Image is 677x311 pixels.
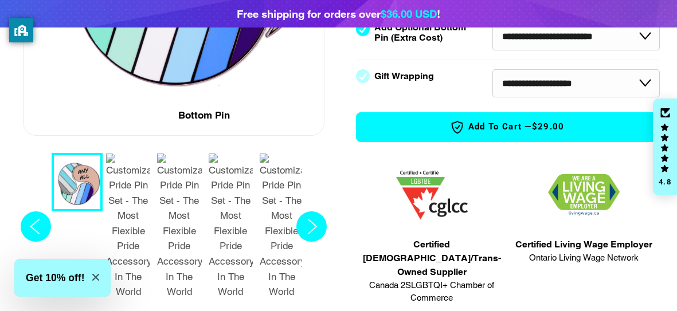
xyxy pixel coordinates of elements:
[293,153,330,305] button: Next slide
[356,112,660,142] button: Add to Cart —$29.00
[209,153,253,300] img: Customizable Pride Pin Set - The Most Flexible Pride Accessory In The World
[374,22,471,43] label: Add Optional Bottom Pin (Extra Cost)
[260,153,304,300] img: Customizable Pride Pin Set - The Most Flexible Pride Accessory In The World
[374,71,434,81] label: Gift Wrapping
[515,238,652,251] span: Certified Living Wage Employer
[374,120,643,135] span: Add to Cart —
[237,6,440,22] div: Free shipping for orders over !
[9,18,33,42] button: privacy banner
[396,171,468,219] img: 1705457225.png
[154,153,205,305] button: 3 / 7
[106,153,150,300] img: Customizable Pride Pin Set - The Most Flexible Pride Accessory In The World
[178,108,230,123] div: Bottom Pin
[17,153,54,305] button: Previous slide
[362,279,502,305] span: Canada 2SLGBTQI+ Chamber of Commerce
[256,153,307,305] button: 5 / 7
[362,238,502,279] span: Certified [DEMOGRAPHIC_DATA]/Trans-Owned Supplier
[157,153,201,300] img: Customizable Pride Pin Set - The Most Flexible Pride Accessory In The World
[548,174,620,216] img: 1706832627.png
[658,178,672,186] div: 4.8
[653,99,677,196] div: Click to open Judge.me floating reviews tab
[532,121,565,133] span: $29.00
[381,7,437,20] span: $36.00 USD
[515,251,652,265] span: Ontario Living Wage Network
[103,153,154,305] button: 2 / 7
[52,153,103,211] button: 1 / 7
[205,153,256,305] button: 4 / 7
